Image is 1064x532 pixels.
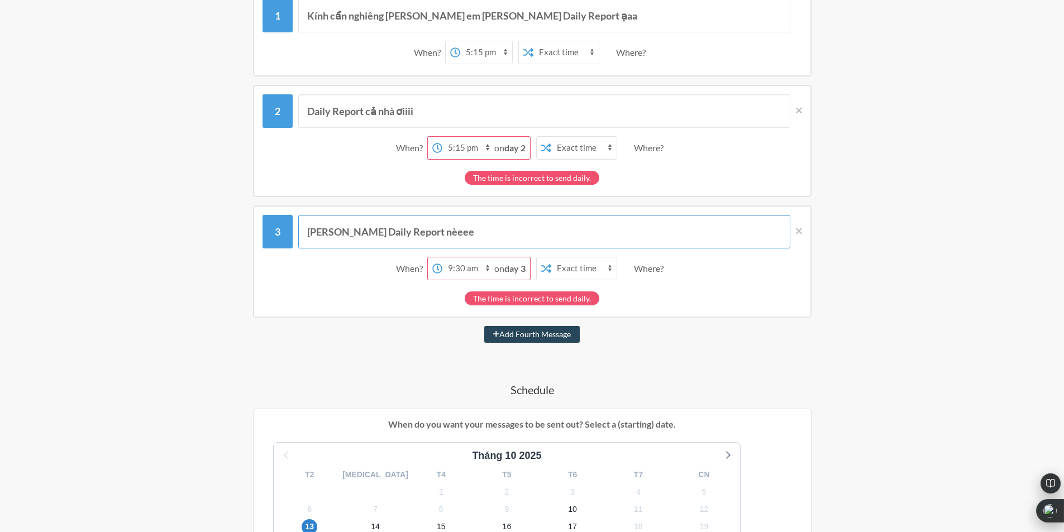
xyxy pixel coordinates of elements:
div: T5 [474,466,540,483]
div: Tháng 10 2025 [467,448,546,463]
span: Thứ Ba, 4 tháng 11, 2025 [631,484,646,500]
span: Thứ Tư, 5 tháng 11, 2025 [696,484,712,500]
div: Where? [634,257,668,280]
div: The time is incorrect to send daily. [465,291,599,305]
span: Chủ Nhật, 2 tháng 11, 2025 [499,484,514,500]
div: When? [396,136,427,160]
div: T4 [408,466,474,483]
span: Thứ Hai, 10 tháng 11, 2025 [565,501,580,517]
div: T7 [605,466,671,483]
div: When? [414,41,445,64]
input: Message [298,94,790,128]
span: Thứ Bảy, 8 tháng 11, 2025 [433,501,449,517]
span: Thứ Ba, 11 tháng 11, 2025 [631,501,646,517]
span: Thứ Bảy, 1 tháng 11, 2025 [433,484,449,500]
strong: day 2 [504,142,526,153]
p: When do you want your messages to be sent out? Select a (starting) date. [262,418,803,431]
span: Thứ Sáu, 7 tháng 11, 2025 [368,501,383,517]
input: Message [298,215,790,248]
div: The time is incorrect to send daily. [465,171,599,185]
strong: day 3 [504,263,526,274]
div: [MEDICAL_DATA] [342,466,408,483]
span: Thứ Hai, 3 tháng 11, 2025 [565,484,580,500]
span: Chủ Nhật, 9 tháng 11, 2025 [499,501,514,517]
div: T6 [540,466,605,483]
button: Add Fourth Message [484,326,580,343]
div: When? [396,257,427,280]
div: CN [671,466,737,483]
span: on [494,142,526,153]
div: Where? [634,136,668,160]
div: Where? [616,41,650,64]
span: on [494,263,526,274]
span: Thứ Năm, 6 tháng 11, 2025 [302,501,317,517]
h4: Schedule [208,382,856,397]
div: T2 [277,466,343,483]
span: Thứ Tư, 12 tháng 11, 2025 [696,501,712,517]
